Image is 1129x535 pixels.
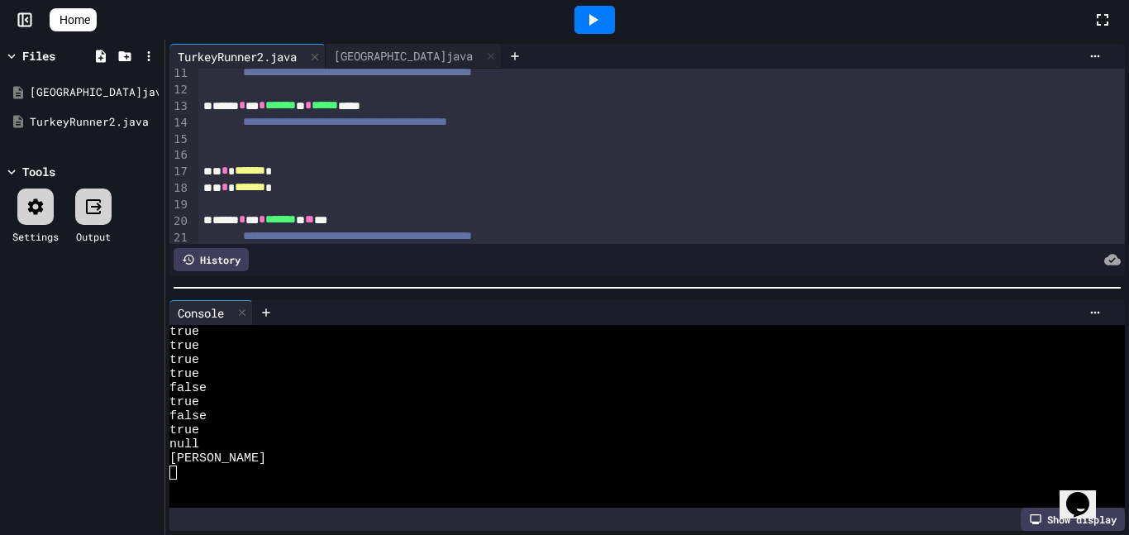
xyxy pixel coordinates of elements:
[50,8,97,31] a: Home
[169,82,190,98] div: 12
[169,147,190,164] div: 16
[169,65,190,82] div: 11
[326,47,481,64] div: [GEOGRAPHIC_DATA]java
[174,248,249,271] div: History
[22,163,55,180] div: Tools
[169,44,326,69] div: TurkeyRunner2.java
[60,12,90,28] span: Home
[169,131,190,148] div: 15
[326,44,502,69] div: [GEOGRAPHIC_DATA]java
[22,47,55,64] div: Files
[169,395,199,409] span: true
[169,409,207,423] span: false
[169,437,199,451] span: null
[169,339,199,353] span: true
[169,115,190,131] div: 14
[30,84,159,101] div: [GEOGRAPHIC_DATA]java
[169,367,199,381] span: true
[169,197,190,213] div: 19
[169,164,190,180] div: 17
[1021,508,1125,531] div: Show display
[169,213,190,230] div: 20
[169,353,199,367] span: true
[1060,469,1112,518] iframe: chat widget
[76,229,111,244] div: Output
[169,98,190,115] div: 13
[169,381,207,395] span: false
[12,229,59,244] div: Settings
[169,451,266,466] span: [PERSON_NAME]
[169,304,232,322] div: Console
[169,180,190,197] div: 18
[169,325,199,339] span: true
[30,114,159,131] div: TurkeyRunner2.java
[169,423,199,437] span: true
[169,48,305,65] div: TurkeyRunner2.java
[169,230,190,246] div: 21
[169,300,253,325] div: Console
